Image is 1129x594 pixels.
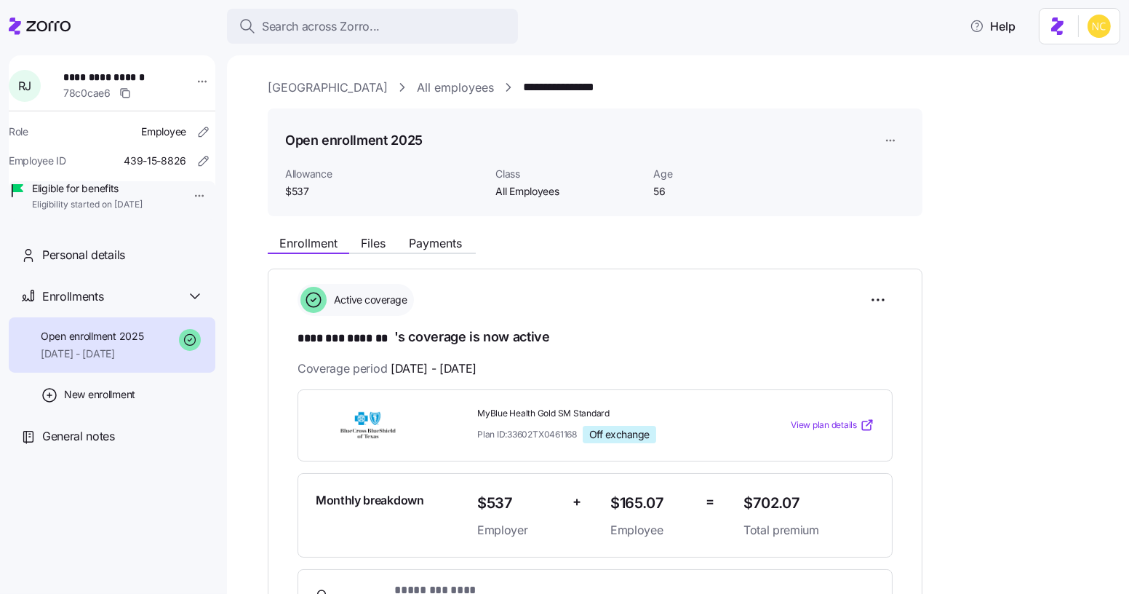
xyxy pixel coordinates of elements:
span: [DATE] - [DATE] [391,360,476,378]
span: $537 [477,491,561,515]
span: All Employees [495,184,642,199]
span: Active coverage [330,293,407,307]
span: Personal details [42,246,125,264]
h1: 's coverage is now active [298,328,893,348]
span: MyBlue Health Gold SM Standard [477,408,732,420]
span: Plan ID: 33602TX0461168 [477,428,577,440]
span: Files [361,237,386,249]
span: 78c0cae6 [63,86,111,100]
span: Eligibility started on [DATE] [32,199,143,211]
button: Search across Zorro... [227,9,518,44]
span: Off exchange [589,428,650,441]
span: Search across Zorro... [262,17,380,36]
span: Employee [141,124,186,139]
span: + [573,491,581,512]
button: Help [958,12,1027,41]
img: Blue Cross and Blue Shield of Texas [316,408,420,442]
span: Eligible for benefits [32,181,143,196]
span: Coverage period [298,360,476,378]
span: Allowance [285,167,484,181]
span: [DATE] - [DATE] [41,346,143,361]
span: Total premium [743,521,874,539]
span: = [706,491,714,512]
span: 56 [653,184,799,199]
span: Class [495,167,642,181]
a: All employees [417,79,494,97]
span: R J [18,80,31,92]
span: Enrollments [42,288,103,306]
span: Employee [610,521,694,539]
span: Help [970,17,1016,35]
img: e03b911e832a6112bf72643c5874f8d8 [1088,15,1111,38]
a: [GEOGRAPHIC_DATA] [268,79,388,97]
span: $702.07 [743,491,874,515]
span: Monthly breakdown [316,491,424,510]
span: New enrollment [64,387,135,402]
span: Enrollment [279,237,338,249]
span: $165.07 [610,491,694,515]
span: Open enrollment 2025 [41,329,143,344]
span: Employer [477,521,561,539]
h1: Open enrollment 2025 [285,131,423,149]
span: Role [9,124,28,139]
span: $537 [285,184,484,199]
span: General notes [42,427,115,445]
span: 439-15-8826 [124,154,186,168]
span: Age [653,167,799,181]
span: Payments [409,237,462,249]
span: View plan details [791,419,857,432]
a: View plan details [791,418,874,432]
span: Employee ID [9,154,66,168]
